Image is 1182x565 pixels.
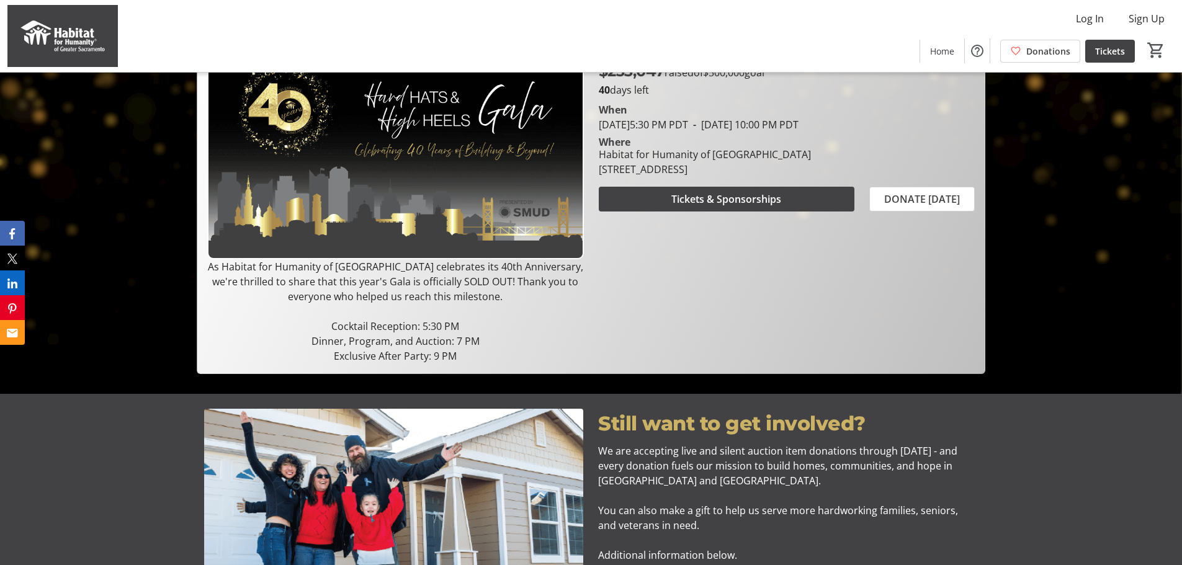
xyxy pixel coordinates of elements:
[688,118,701,131] span: -
[207,259,583,304] p: As Habitat for Humanity of [GEOGRAPHIC_DATA] celebrates its 40th Anniversary, we're thrilled to s...
[671,192,781,207] span: Tickets & Sponsorships
[1129,11,1165,26] span: Sign Up
[1085,40,1135,63] a: Tickets
[1000,40,1080,63] a: Donations
[1076,11,1104,26] span: Log In
[598,548,737,562] span: Additional information below.
[703,66,745,79] span: $500,000
[599,187,854,211] button: Tickets & Sponsorships
[1066,9,1114,29] button: Log In
[869,187,975,211] button: DONATE [DATE]
[598,504,958,532] span: You can also make a gift to help us serve more hardworking families, seniors, and veterans in need.
[7,5,118,67] img: Habitat for Humanity of Greater Sacramento's Logo
[598,411,866,435] strong: Still want to get involved?
[599,83,610,97] span: 40
[207,319,583,334] p: Cocktail Reception: 5:30 PM
[1095,45,1125,58] span: Tickets
[930,45,954,58] span: Home
[599,118,688,131] span: [DATE] 5:30 PM PDT
[207,48,583,259] img: Campaign CTA Media Photo
[1026,45,1070,58] span: Donations
[920,40,964,63] a: Home
[599,82,975,97] p: days left
[965,38,990,63] button: Help
[599,162,811,177] div: [STREET_ADDRESS]
[688,118,799,131] span: [DATE] 10:00 PM PDT
[207,349,583,363] p: Exclusive After Party: 9 PM
[884,192,960,207] span: DONATE [DATE]
[1145,39,1167,61] button: Cart
[599,102,627,117] div: When
[599,147,811,162] div: Habitat for Humanity of [GEOGRAPHIC_DATA]
[207,334,583,349] p: Dinner, Program, and Auction: 7 PM
[599,137,630,147] div: Where
[598,444,957,487] span: We are accepting live and silent auction item donations through [DATE] - and every donation fuels...
[1119,9,1175,29] button: Sign Up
